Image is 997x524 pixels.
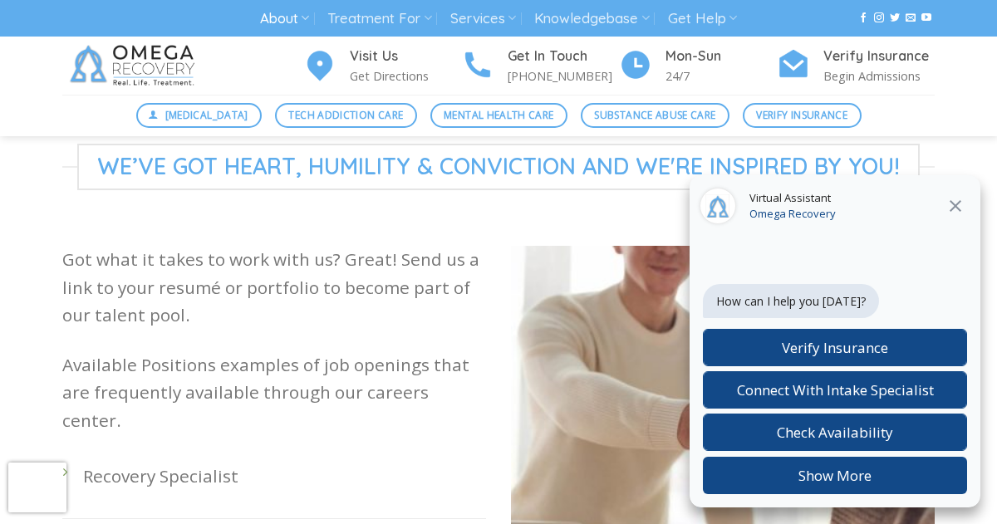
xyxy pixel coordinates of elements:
p: Get Directions [350,66,461,86]
h4: Verify Insurance [823,46,935,67]
a: Verify Insurance [743,103,862,128]
span: [MEDICAL_DATA] [165,107,248,123]
a: Get Help [668,3,737,34]
a: Send us an email [906,12,916,24]
h4: Mon-Sun [665,46,777,67]
a: Visit Us Get Directions [303,46,461,86]
img: Omega Recovery [62,37,208,95]
p: Begin Admissions [823,66,935,86]
span: Tech Addiction Care [288,107,403,123]
p: Recovery Specialist [83,463,486,490]
a: Knowledgebase [534,3,649,34]
a: Mental Health Care [430,103,567,128]
span: Verify Insurance [756,107,847,123]
span: Substance Abuse Care [594,107,715,123]
a: About [260,3,309,34]
p: Available Positions examples of job openings that are frequently available through our careers ce... [62,351,486,434]
p: [PHONE_NUMBER] [508,66,619,86]
a: Services [450,3,516,34]
a: Verify Insurance Begin Admissions [777,46,935,86]
h4: Get In Touch [508,46,619,67]
p: 24/7 [665,66,777,86]
a: [MEDICAL_DATA] [136,103,263,128]
a: Follow on Twitter [890,12,900,24]
a: Follow on Facebook [858,12,868,24]
h4: Visit Us [350,46,461,67]
a: Follow on YouTube [921,12,931,24]
span: Mental Health Care [444,107,553,123]
a: Get In Touch [PHONE_NUMBER] [461,46,619,86]
p: Got what it takes to work with us? Great! Send us a link to your resumé or portfolio to become pa... [62,246,486,329]
a: Follow on Instagram [874,12,884,24]
span: We’ve Got Heart, Humility & Conviction and We're Inspired by You! [77,144,920,190]
a: Substance Abuse Care [581,103,729,128]
a: Treatment For [327,3,431,34]
a: Tech Addiction Care [275,103,417,128]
